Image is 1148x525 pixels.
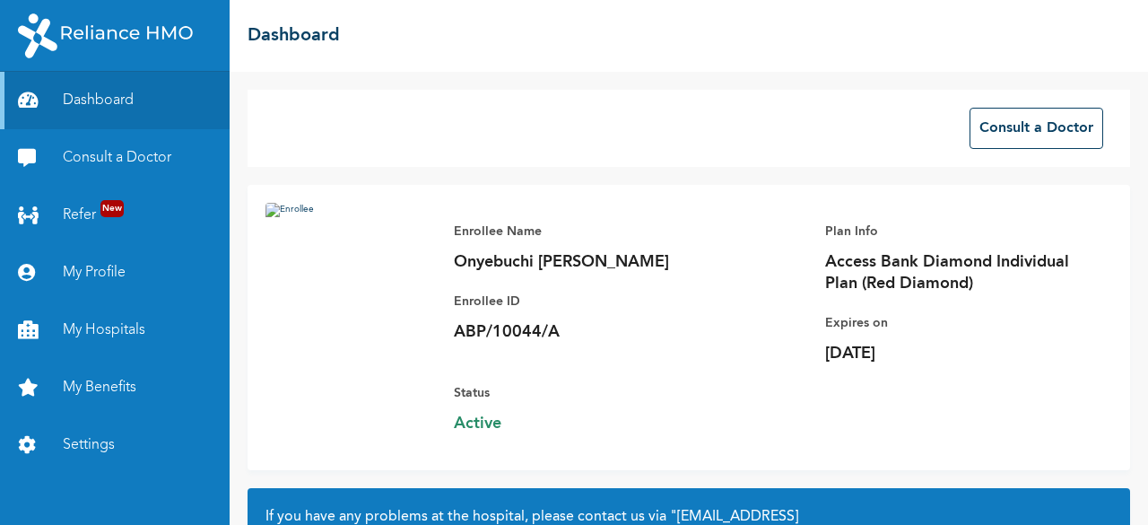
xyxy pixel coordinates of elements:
[18,13,193,58] img: RelianceHMO's Logo
[825,343,1076,364] p: [DATE]
[454,413,705,434] span: Active
[454,382,705,404] p: Status
[265,203,436,418] img: Enrollee
[825,251,1076,294] p: Access Bank Diamond Individual Plan (Red Diamond)
[454,291,705,312] p: Enrollee ID
[100,200,124,217] span: New
[454,321,705,343] p: ABP/10044/A
[825,312,1076,334] p: Expires on
[825,221,1076,242] p: Plan Info
[970,108,1103,149] button: Consult a Doctor
[248,22,340,49] h2: Dashboard
[454,221,705,242] p: Enrollee Name
[454,251,705,273] p: Onyebuchi [PERSON_NAME]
